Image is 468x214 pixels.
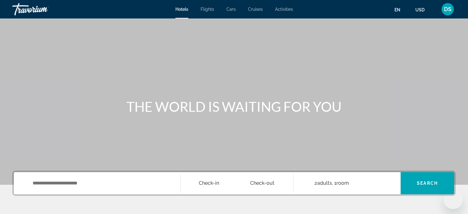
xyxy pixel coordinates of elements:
span: en [394,7,400,12]
button: Search [401,172,454,194]
button: Travelers: 2 adults, 0 children [294,172,401,194]
span: USD [415,7,425,12]
h1: THE WORLD IS WAITING FOR YOU [119,99,350,115]
button: User Menu [440,3,456,16]
span: Adults [317,180,332,186]
button: Change currency [415,5,430,14]
iframe: Кнопка запуска окна обмена сообщениями [443,189,463,209]
a: Hotels [175,7,188,12]
a: Travorium [12,1,74,17]
span: Room [336,180,349,186]
span: 2 [314,179,332,188]
a: Cars [226,7,236,12]
span: Search [417,181,438,186]
a: Flights [201,7,214,12]
button: Check in and out dates [181,172,294,194]
div: Search widget [14,172,454,194]
span: DS [444,6,451,12]
button: Change language [394,5,406,14]
a: Activities [275,7,293,12]
a: Cruises [248,7,263,12]
span: , 1 [332,179,349,188]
